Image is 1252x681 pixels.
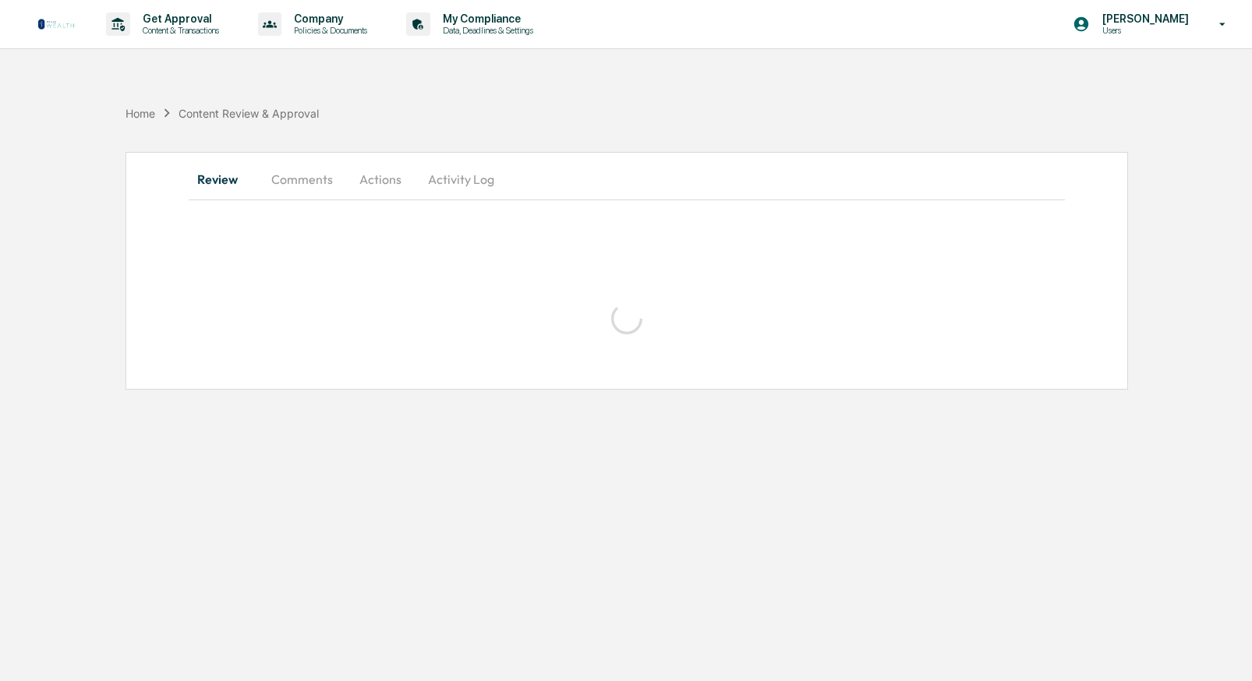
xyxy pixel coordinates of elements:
div: Content Review & Approval [179,107,319,120]
div: secondary tabs example [189,161,1065,198]
p: [PERSON_NAME] [1090,12,1197,25]
p: Company [281,12,375,25]
p: Content & Transactions [130,25,227,36]
button: Comments [259,161,345,198]
button: Review [189,161,259,198]
p: Get Approval [130,12,227,25]
div: Home [126,107,155,120]
p: Policies & Documents [281,25,375,36]
p: Data, Deadlines & Settings [430,25,541,36]
img: logo [37,18,75,30]
button: Actions [345,161,416,198]
p: My Compliance [430,12,541,25]
button: Activity Log [416,161,507,198]
p: Users [1090,25,1197,36]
